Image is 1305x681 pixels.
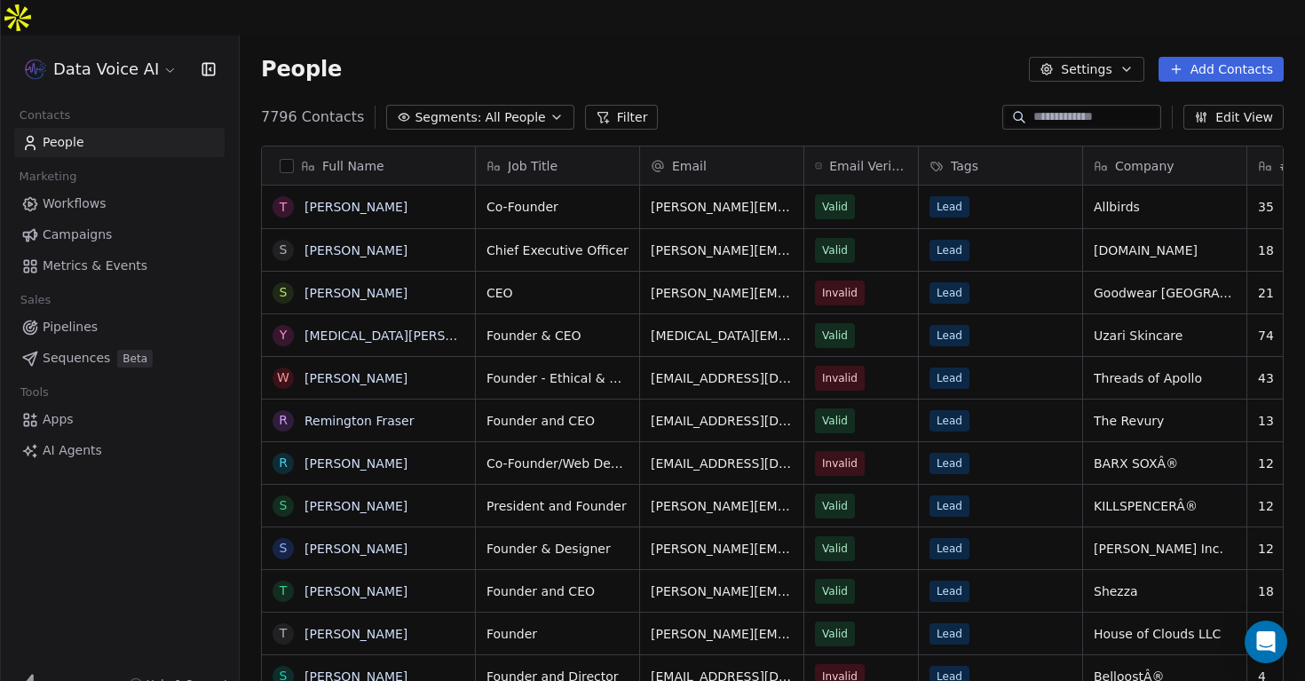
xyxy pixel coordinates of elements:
[304,456,407,471] a: [PERSON_NAME]
[280,624,288,643] div: T
[280,241,288,259] div: S
[640,146,803,185] div: Email
[43,194,107,213] span: Workflows
[486,625,629,643] span: Founder
[304,414,414,428] a: Remington Fraser
[651,497,793,515] span: [PERSON_NAME][EMAIL_ADDRESS][DOMAIN_NAME]
[14,405,225,434] a: Apps
[25,59,46,80] img: Untitled_design-removebg-preview.png
[951,157,978,175] span: Tags
[304,200,407,214] a: [PERSON_NAME]
[822,582,848,600] span: Valid
[486,497,629,515] span: President and Founder
[929,325,969,346] span: Lead
[651,412,793,430] span: [EMAIL_ADDRESS][DOMAIN_NAME]
[1094,625,1236,643] span: House of Clouds LLC
[486,242,629,259] span: Chief Executive Officer
[508,157,558,175] span: Job Title
[43,257,147,275] span: Metrics & Events
[822,242,848,259] span: Valid
[280,198,288,217] div: T
[822,198,848,216] span: Valid
[12,379,56,406] span: Tools
[43,226,112,244] span: Campaigns
[280,326,288,344] div: Y
[304,542,407,556] a: [PERSON_NAME]
[822,412,848,430] span: Valid
[1115,157,1174,175] span: Company
[14,220,225,249] a: Campaigns
[279,411,288,430] div: R
[14,128,225,157] a: People
[14,344,225,373] a: SequencesBeta
[304,584,407,598] a: [PERSON_NAME]
[822,327,848,344] span: Valid
[14,313,225,342] a: Pipelines
[929,581,969,602] span: Lead
[486,455,629,472] span: Co-Founder/Web Developer
[929,495,969,517] span: Lead
[21,54,181,84] button: Data Voice AI
[929,196,969,218] span: Lead
[261,56,342,83] span: People
[485,108,545,127] span: All People
[262,146,475,185] div: Full Name
[280,582,288,600] div: T
[486,284,629,302] span: CEO
[822,540,848,558] span: Valid
[304,499,407,513] a: [PERSON_NAME]
[1083,146,1246,185] div: Company
[280,539,288,558] div: S
[585,105,659,130] button: Filter
[1094,582,1236,600] span: Shezza
[1094,540,1236,558] span: [PERSON_NAME] Inc.
[929,240,969,261] span: Lead
[1094,198,1236,216] span: Allbirds
[1029,57,1143,82] button: Settings
[12,163,84,190] span: Marketing
[304,243,407,257] a: [PERSON_NAME]
[1245,621,1287,663] div: Open Intercom Messenger
[651,625,793,643] span: [PERSON_NAME][EMAIL_ADDRESS][DOMAIN_NAME]
[14,436,225,465] a: AI Agents
[822,284,858,302] span: Invalid
[929,368,969,389] span: Lead
[486,582,629,600] span: Founder and CEO
[651,455,793,472] span: [EMAIL_ADDRESS][DOMAIN_NAME]
[1094,284,1236,302] span: Goodwear [GEOGRAPHIC_DATA]
[929,410,969,432] span: Lead
[43,349,110,368] span: Sequences
[486,412,629,430] span: Founder and CEO
[322,157,384,175] span: Full Name
[280,496,288,515] div: S
[304,329,511,343] a: [MEDICAL_DATA][PERSON_NAME]
[829,157,907,175] span: Email Verification Status
[929,453,969,474] span: Lead
[14,251,225,281] a: Metrics & Events
[1094,242,1236,259] span: [DOMAIN_NAME]
[261,107,364,128] span: 7796 Contacts
[43,318,98,337] span: Pipelines
[919,146,1082,185] div: Tags
[1094,327,1236,344] span: Uzari Skincare
[279,454,288,472] div: R
[486,198,629,216] span: Co-Founder
[14,189,225,218] a: Workflows
[651,327,793,344] span: [MEDICAL_DATA][EMAIL_ADDRESS][DOMAIN_NAME]
[929,538,969,559] span: Lead
[43,133,84,152] span: People
[12,287,59,313] span: Sales
[1159,57,1284,82] button: Add Contacts
[1094,369,1236,387] span: Threads of Apollo
[822,625,848,643] span: Valid
[929,282,969,304] span: Lead
[486,369,629,387] span: Founder - Ethical & Sustainable Apparel
[804,146,918,185] div: Email Verification Status
[43,410,74,429] span: Apps
[43,441,102,460] span: AI Agents
[651,369,793,387] span: [EMAIL_ADDRESS][DOMAIN_NAME]
[822,497,848,515] span: Valid
[1183,105,1284,130] button: Edit View
[822,455,858,472] span: Invalid
[929,623,969,645] span: Lead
